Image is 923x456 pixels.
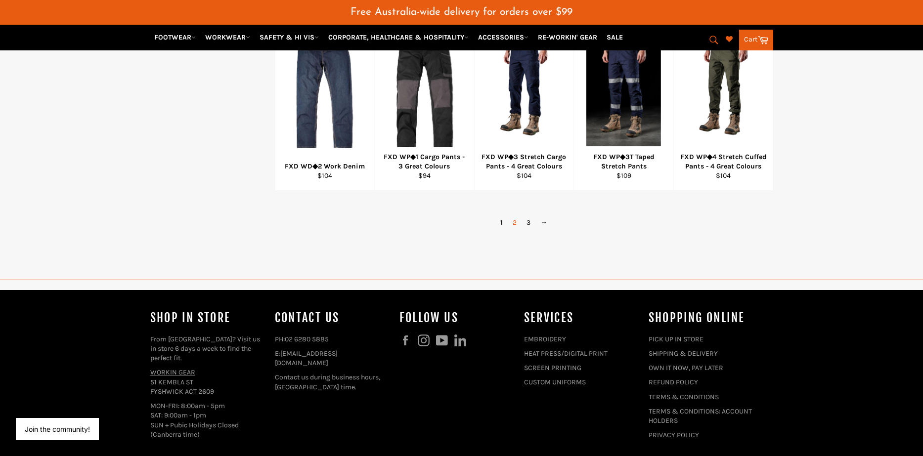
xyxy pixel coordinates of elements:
h4: SHOPPING ONLINE [649,310,763,326]
a: 02 6280 5885 [285,335,329,343]
a: CUSTOM UNIFORMS [524,378,586,386]
img: FXD WD◆2 Work Denim - Workin' Gear [291,32,358,148]
a: FXD WP◆3T Taped Stretch Pants - Workin' Gear FXD WP◆3T Taped Stretch Pants $109 [573,20,673,191]
a: WORKWEAR [201,29,254,46]
p: MON-FRI: 8:00am - 5pm SAT: 9:00am - 1pm SUN + Pubic Holidays Closed (Canberra time) [150,401,265,439]
a: CORPORATE, HEALTHCARE & HOSPITALITY [324,29,473,46]
div: $104 [481,171,568,180]
h4: Follow us [399,310,514,326]
div: FXD WP◆1 Cargo Pants - 3 Great Colours [381,152,468,171]
div: FXD WD◆2 Work Denim [281,162,368,171]
a: WORKIN GEAR [150,368,195,376]
a: FOOTWEAR [150,29,200,46]
img: FXD WP◆3T Taped Stretch Pants - Workin' Gear [586,35,661,146]
a: SCREEN PRINTING [524,364,581,372]
img: FXD WP◆3 Stretch Cargo Pants - 4 Great Colours - Workin' Gear [487,35,562,146]
span: Free Australia-wide delivery for orders over $99 [351,7,572,17]
a: SALE [603,29,627,46]
a: FXD WD◆2 Work Denim - Workin' Gear FXD WD◆2 Work Denim $104 [275,20,375,191]
h4: Shop In Store [150,310,265,326]
div: FXD WP◆4 Stretch Cuffed Pants - 4 Great Colours [680,152,767,171]
a: 2 [508,215,522,230]
a: FXD WP◆4 Stretch Cuffed Pants - 4 Great Colours - Workin' Gear FXD WP◆4 Stretch Cuffed Pants - 4 ... [673,20,773,191]
div: FXD WP◆3 Stretch Cargo Pants - 4 Great Colours [481,152,568,171]
button: Join the community! [25,425,90,433]
h4: Contact Us [275,310,390,326]
a: [EMAIL_ADDRESS][DOMAIN_NAME] [275,349,338,367]
div: FXD WP◆3T Taped Stretch Pants [580,152,667,171]
a: → [535,215,552,230]
a: 3 [522,215,535,230]
span: 1 [495,215,508,230]
a: TERMS & CONDITIONS: ACCOUNT HOLDERS [649,407,752,425]
div: $94 [381,171,468,180]
p: 51 KEMBLA ST FYSHWICK ACT 2609 [150,368,265,396]
a: OWN IT NOW, PAY LATER [649,364,723,372]
a: ACCESSORIES [474,29,532,46]
div: $109 [580,171,667,180]
a: SHIPPING & DELIVERY [649,349,718,358]
div: $104 [680,171,767,180]
a: SAFETY & HI VIS [256,29,323,46]
p: Contact us during business hours, [GEOGRAPHIC_DATA] time. [275,373,390,392]
h4: services [524,310,639,326]
a: RE-WORKIN' GEAR [534,29,601,46]
img: FXD WP◆1 Cargo Pants - 4 Great Colours - Workin' Gear [393,32,455,148]
div: $104 [281,171,368,180]
a: EMBROIDERY [524,335,566,343]
img: FXD WP◆4 Stretch Cuffed Pants - 4 Great Colours - Workin' Gear [686,35,761,146]
a: Cart [739,30,773,50]
a: FXD WP◆3 Stretch Cargo Pants - 4 Great Colours - Workin' Gear FXD WP◆3 Stretch Cargo Pants - 4 Gr... [474,20,574,191]
a: PICK UP IN STORE [649,335,703,343]
a: FXD WP◆1 Cargo Pants - 4 Great Colours - Workin' Gear FXD WP◆1 Cargo Pants - 3 Great Colours $94 [374,20,474,191]
a: TERMS & CONDITIONS [649,393,719,401]
a: HEAT PRESS/DIGITAL PRINT [524,349,608,358]
a: REFUND POLICY [649,378,698,386]
p: E: [275,349,390,368]
a: PRIVACY POLICY [649,431,699,439]
p: PH: [275,334,390,344]
p: From [GEOGRAPHIC_DATA]? Visit us in store 6 days a week to find the perfect fit. [150,334,265,363]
